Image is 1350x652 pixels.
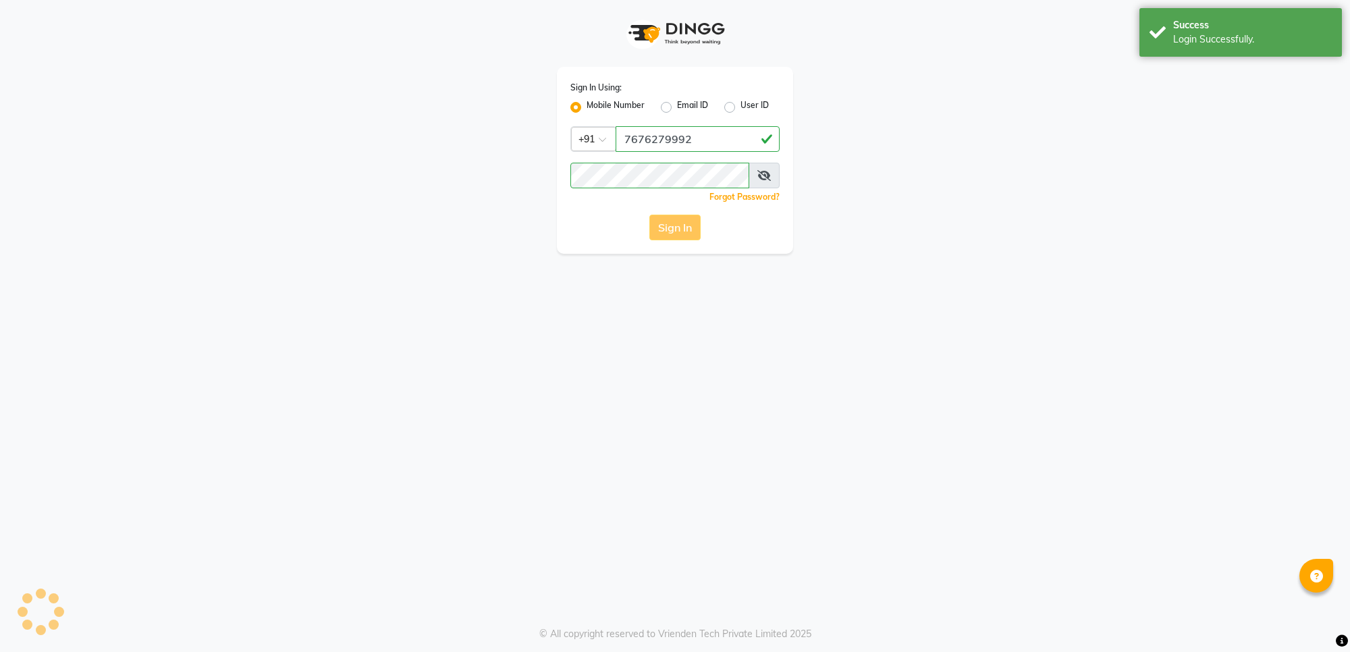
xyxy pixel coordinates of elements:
input: Username [570,163,749,188]
a: Forgot Password? [709,192,780,202]
label: Mobile Number [587,99,645,115]
label: User ID [740,99,769,115]
img: logo1.svg [621,13,729,53]
label: Email ID [677,99,708,115]
input: Username [616,126,780,152]
label: Sign In Using: [570,82,622,94]
iframe: chat widget [1293,598,1336,639]
div: Login Successfully. [1173,32,1332,47]
div: Success [1173,18,1332,32]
